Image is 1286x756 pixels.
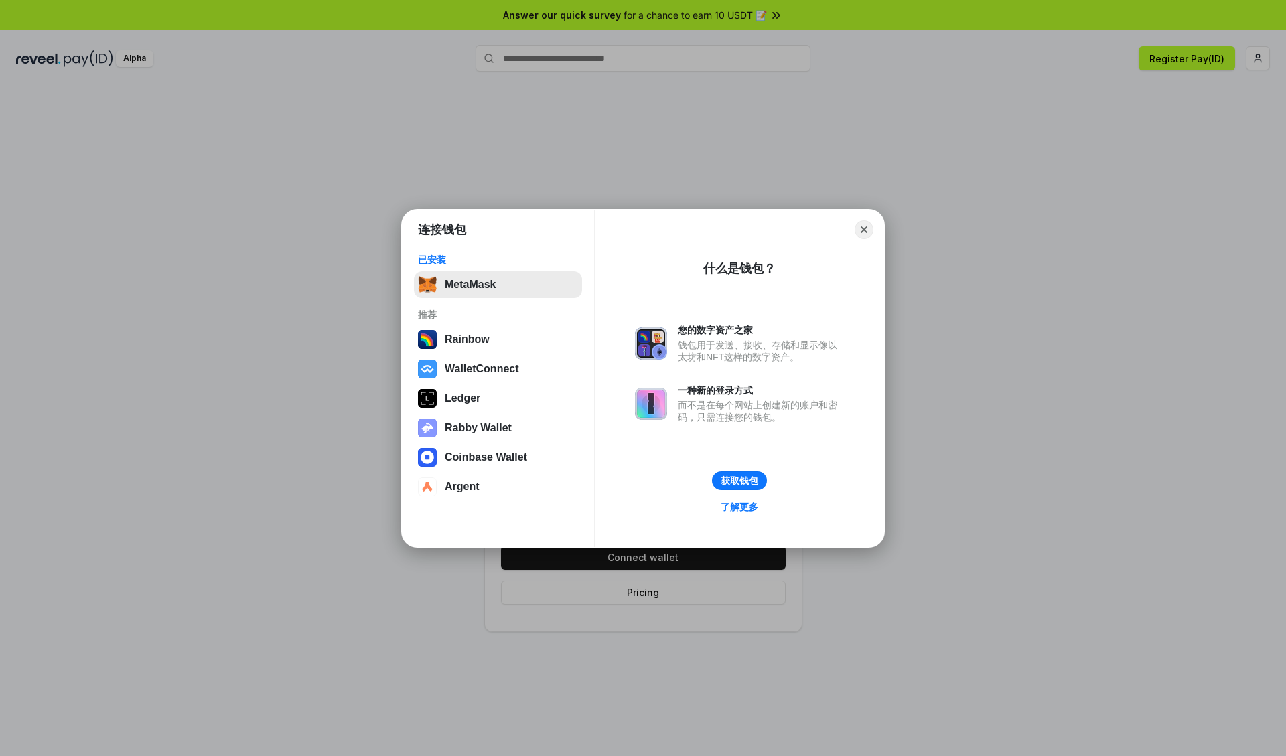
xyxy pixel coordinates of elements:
[418,389,437,408] img: svg+xml,%3Csvg%20xmlns%3D%22http%3A%2F%2Fwww.w3.org%2F2000%2Fsvg%22%20width%3D%2228%22%20height%3...
[635,388,667,420] img: svg+xml,%3Csvg%20xmlns%3D%22http%3A%2F%2Fwww.w3.org%2F2000%2Fsvg%22%20fill%3D%22none%22%20viewBox...
[445,279,496,291] div: MetaMask
[678,339,844,363] div: 钱包用于发送、接收、存储和显示像以太坊和NFT这样的数字资产。
[445,422,512,434] div: Rabby Wallet
[414,326,582,353] button: Rainbow
[721,475,758,487] div: 获取钱包
[418,222,466,238] h1: 连接钱包
[635,327,667,360] img: svg+xml,%3Csvg%20xmlns%3D%22http%3A%2F%2Fwww.w3.org%2F2000%2Fsvg%22%20fill%3D%22none%22%20viewBox...
[445,451,527,463] div: Coinbase Wallet
[445,481,480,493] div: Argent
[713,498,766,516] a: 了解更多
[703,260,776,277] div: 什么是钱包？
[445,363,519,375] div: WalletConnect
[414,271,582,298] button: MetaMask
[678,324,844,336] div: 您的数字资产之家
[414,473,582,500] button: Argent
[855,220,873,239] button: Close
[414,414,582,441] button: Rabby Wallet
[418,448,437,467] img: svg+xml,%3Csvg%20width%3D%2228%22%20height%3D%2228%22%20viewBox%3D%220%200%2028%2028%22%20fill%3D...
[678,384,844,396] div: 一种新的登录方式
[418,360,437,378] img: svg+xml,%3Csvg%20width%3D%2228%22%20height%3D%2228%22%20viewBox%3D%220%200%2028%2028%22%20fill%3D...
[418,330,437,349] img: svg+xml,%3Csvg%20width%3D%22120%22%20height%3D%22120%22%20viewBox%3D%220%200%20120%20120%22%20fil...
[414,444,582,471] button: Coinbase Wallet
[418,419,437,437] img: svg+xml,%3Csvg%20xmlns%3D%22http%3A%2F%2Fwww.w3.org%2F2000%2Fsvg%22%20fill%3D%22none%22%20viewBox...
[445,333,490,346] div: Rainbow
[414,356,582,382] button: WalletConnect
[418,275,437,294] img: svg+xml,%3Csvg%20fill%3D%22none%22%20height%3D%2233%22%20viewBox%3D%220%200%2035%2033%22%20width%...
[721,501,758,513] div: 了解更多
[418,477,437,496] img: svg+xml,%3Csvg%20width%3D%2228%22%20height%3D%2228%22%20viewBox%3D%220%200%2028%2028%22%20fill%3D...
[414,385,582,412] button: Ledger
[418,254,578,266] div: 已安装
[678,399,844,423] div: 而不是在每个网站上创建新的账户和密码，只需连接您的钱包。
[712,471,767,490] button: 获取钱包
[418,309,578,321] div: 推荐
[445,392,480,404] div: Ledger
